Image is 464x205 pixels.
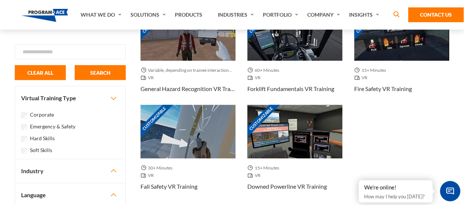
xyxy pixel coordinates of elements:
input: Corporate [21,112,27,118]
span: Chat Widget [440,181,460,201]
span: Variable, depending on trainee interaction with each component. [140,67,236,74]
button: CLEAR ALL [15,65,66,80]
h3: Downed Powerline VR Training [247,182,327,191]
label: Emergency & Safety [30,122,75,131]
span: 15+ Minutes [247,164,282,172]
h3: Fire Safety VR Training [354,84,412,93]
button: Industry [15,159,125,183]
span: VR [354,74,370,81]
a: Customizable Thumbnail - General Hazard Recognition VR Training Variable, depending on trainee in... [140,7,236,105]
span: 15+ Minutes [354,67,389,74]
a: Customizable Thumbnail - Forklift Fundamentals VR Training 60+ Minutes VR Forklift Fundamentals V... [247,7,342,105]
label: Corporate [30,111,54,119]
span: VR [247,172,264,179]
span: VR [247,74,264,81]
input: Emergency & Safety [21,124,27,130]
span: 60+ Minutes [247,67,282,74]
a: Customizable Thumbnail - Fall Safety VR Training 30+ Minutes VR Fall Safety VR Training [140,105,236,202]
h3: Fall Safety VR Training [140,182,197,191]
a: Contact Us [408,7,464,22]
div: We're online! [364,184,427,191]
button: Virtual Training Type [15,86,125,110]
input: Soft Skills [21,148,27,154]
h3: Forklift Fundamentals VR Training [247,84,334,93]
a: Customizable Thumbnail - Fire Safety VR Training 15+ Minutes VR Fire Safety VR Training [354,7,449,105]
p: How may I help you [DATE]? [364,192,427,201]
span: VR [140,172,157,179]
img: Program-Ace [21,9,68,22]
label: Hard Skills [30,134,55,142]
span: VR [140,74,157,81]
h3: General Hazard Recognition VR Training [140,84,236,93]
label: Soft Skills [30,146,52,154]
input: Hard Skills [21,136,27,142]
a: Customizable Thumbnail - Downed Powerline VR Training 15+ Minutes VR Downed Powerline VR Training [247,105,342,202]
span: 30+ Minutes [140,164,175,172]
